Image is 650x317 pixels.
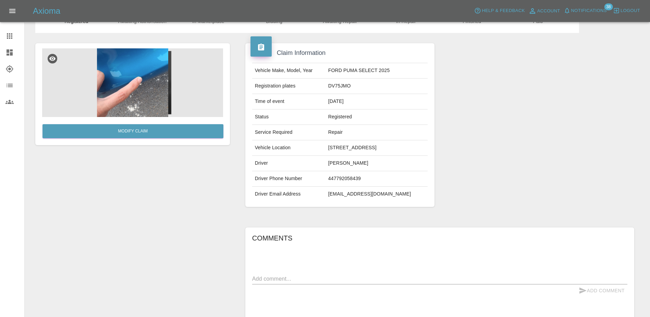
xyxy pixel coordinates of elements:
td: Status [252,109,326,125]
h4: Claim Information [250,48,430,58]
td: Time of event [252,94,326,109]
td: Driver Email Address [252,187,326,202]
button: Help & Feedback [473,5,526,16]
td: DV75JMO [326,79,428,94]
td: Vehicle Make, Model, Year [252,63,326,79]
a: Account [527,5,562,16]
td: Driver Phone Number [252,171,326,187]
td: [PERSON_NAME] [326,156,428,171]
a: Modify Claim [42,124,223,138]
button: Open drawer [4,3,21,19]
td: Driver [252,156,326,171]
span: Account [537,7,560,15]
span: Help & Feedback [482,7,525,15]
td: Registration plates [252,79,326,94]
h6: Comments [252,233,627,244]
h5: Axioma [33,5,60,16]
button: Logout [611,5,642,16]
td: [STREET_ADDRESS] [326,140,428,156]
td: Registered [326,109,428,125]
td: [EMAIL_ADDRESS][DOMAIN_NAME] [326,187,428,202]
td: Repair [326,125,428,140]
td: Service Required [252,125,326,140]
img: 994d9ec6-16ed-4f3e-9cb6-59f1ce47115d [42,48,223,117]
span: Notifications [571,7,607,15]
td: Vehicle Location [252,140,326,156]
td: FORD PUMA SELECT 2025 [326,63,428,79]
span: Logout [621,7,640,15]
td: 447792058439 [326,171,428,187]
button: Notifications [562,5,609,16]
span: 38 [604,3,613,10]
td: [DATE] [326,94,428,109]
